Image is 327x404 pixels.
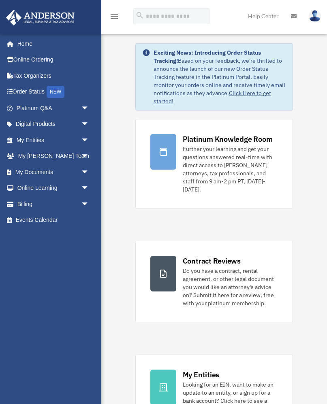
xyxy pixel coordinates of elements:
a: Home [6,36,97,52]
a: Platinum Knowledge Room Further your learning and get your questions answered real-time with dire... [135,119,293,208]
img: Anderson Advisors Platinum Portal [4,10,77,26]
span: arrow_drop_down [81,196,97,213]
a: Online Ordering [6,52,101,68]
a: Click Here to get started! [154,89,271,105]
a: Order StatusNEW [6,84,101,100]
a: Tax Organizers [6,68,101,84]
div: Platinum Knowledge Room [183,134,273,144]
span: arrow_drop_down [81,132,97,149]
div: Contract Reviews [183,256,241,266]
div: NEW [47,86,64,98]
a: Events Calendar [6,212,101,228]
img: User Pic [309,10,321,22]
span: arrow_drop_down [81,116,97,133]
a: Contract Reviews Do you have a contract, rental agreement, or other legal document you would like... [135,241,293,322]
a: Billingarrow_drop_down [6,196,101,212]
i: menu [109,11,119,21]
a: Online Learningarrow_drop_down [6,180,101,196]
div: Do you have a contract, rental agreement, or other legal document you would like an attorney's ad... [183,267,278,307]
a: Digital Productsarrow_drop_down [6,116,101,132]
div: Based on your feedback, we're thrilled to announce the launch of our new Order Status Tracking fe... [154,49,286,105]
div: My Entities [183,370,219,380]
i: search [135,11,144,20]
a: Platinum Q&Aarrow_drop_down [6,100,101,116]
a: My Documentsarrow_drop_down [6,164,101,180]
a: My [PERSON_NAME] Teamarrow_drop_down [6,148,101,164]
span: arrow_drop_down [81,148,97,165]
span: arrow_drop_down [81,180,97,197]
strong: Exciting News: Introducing Order Status Tracking! [154,49,261,64]
span: arrow_drop_down [81,164,97,181]
span: arrow_drop_down [81,100,97,117]
div: Further your learning and get your questions answered real-time with direct access to [PERSON_NAM... [183,145,278,193]
a: menu [109,14,119,21]
a: My Entitiesarrow_drop_down [6,132,101,148]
